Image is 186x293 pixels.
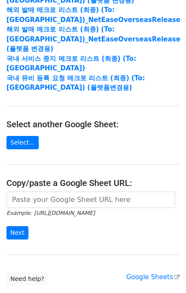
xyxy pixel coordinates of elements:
[6,272,48,286] a: Need help?
[6,178,180,188] h4: Copy/paste a Google Sheet URL:
[6,119,180,129] h4: Select another Google Sheet:
[6,55,136,72] a: 국내 서비스 중지 메크로 리스트 (최종) (To:[GEOGRAPHIC_DATA])
[6,25,180,53] a: 해외 발매 메크로 리스트 (최종) (To: [GEOGRAPHIC_DATA])_NetEaseOverseasRelease (플랫폼 변경용)
[6,6,180,24] a: 해외 발매 메크로 리스트 (최종) (To: [GEOGRAPHIC_DATA])_NetEaseOverseasRelease
[6,210,95,216] small: Example: [URL][DOMAIN_NAME]
[126,273,180,281] a: Google Sheets
[6,192,175,208] input: Paste your Google Sheet URL here
[6,226,28,239] input: Next
[6,136,39,149] a: Select...
[6,74,145,92] a: 국내 뮤비 등록 요청 메크로 리스트 (최종) (To:[GEOGRAPHIC_DATA]) (플랫폼변경용)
